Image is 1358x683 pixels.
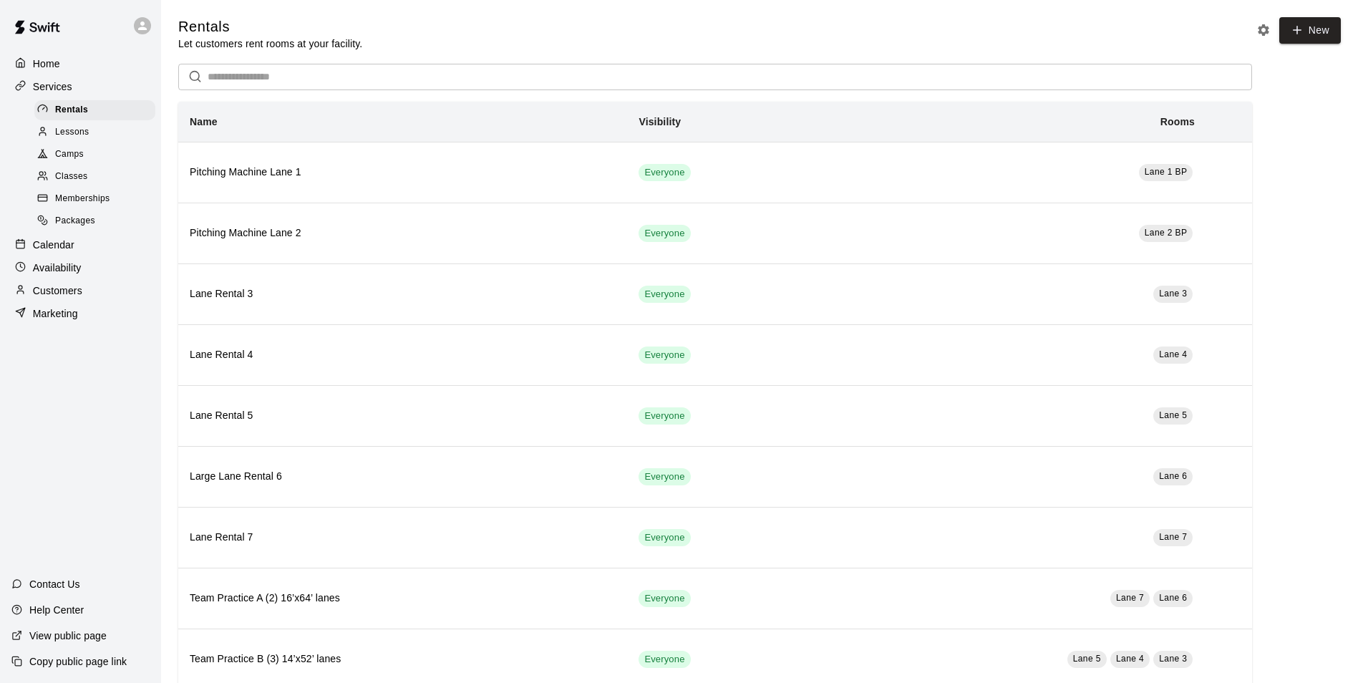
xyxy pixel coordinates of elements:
[11,303,150,324] a: Marketing
[639,164,690,181] div: This service is visible to all of your customers
[1159,654,1187,664] span: Lane 3
[190,286,616,302] h6: Lane Rental 3
[190,651,616,667] h6: Team Practice B (3) 14’x52’ lanes
[1159,289,1187,299] span: Lane 3
[34,210,161,233] a: Packages
[33,79,72,94] p: Services
[29,629,107,643] p: View public page
[178,37,362,51] p: Let customers rent rooms at your facility.
[55,214,95,228] span: Packages
[639,592,690,606] span: Everyone
[190,116,218,127] b: Name
[1253,19,1274,41] button: Rental settings
[34,99,161,121] a: Rentals
[639,531,690,545] span: Everyone
[29,577,80,591] p: Contact Us
[639,116,681,127] b: Visibility
[1279,17,1341,44] a: New
[34,167,155,187] div: Classes
[1145,228,1188,238] span: Lane 2 BP
[1160,116,1195,127] b: Rooms
[34,211,155,231] div: Packages
[639,288,690,301] span: Everyone
[55,147,84,162] span: Camps
[34,121,161,143] a: Lessons
[33,57,60,71] p: Home
[11,76,150,97] a: Services
[178,17,362,37] h5: Rentals
[34,188,161,210] a: Memberships
[33,238,74,252] p: Calendar
[11,53,150,74] a: Home
[639,349,690,362] span: Everyone
[55,103,88,117] span: Rentals
[190,408,616,424] h6: Lane Rental 5
[639,286,690,303] div: This service is visible to all of your customers
[33,261,82,275] p: Availability
[639,651,690,668] div: This service is visible to all of your customers
[1073,654,1101,664] span: Lane 5
[1159,410,1187,420] span: Lane 5
[34,100,155,120] div: Rentals
[33,284,82,298] p: Customers
[29,654,127,669] p: Copy public page link
[1116,593,1144,603] span: Lane 7
[55,125,89,140] span: Lessons
[639,410,690,423] span: Everyone
[11,280,150,301] a: Customers
[190,469,616,485] h6: Large Lane Rental 6
[55,192,110,206] span: Memberships
[639,166,690,180] span: Everyone
[639,653,690,667] span: Everyone
[11,257,150,278] a: Availability
[34,144,161,166] a: Camps
[639,470,690,484] span: Everyone
[34,145,155,165] div: Camps
[1116,654,1144,664] span: Lane 4
[639,468,690,485] div: This service is visible to all of your customers
[190,530,616,546] h6: Lane Rental 7
[639,529,690,546] div: This service is visible to all of your customers
[1145,167,1188,177] span: Lane 1 BP
[34,122,155,142] div: Lessons
[34,189,155,209] div: Memberships
[34,166,161,188] a: Classes
[639,347,690,364] div: This service is visible to all of your customers
[639,590,690,607] div: This service is visible to all of your customers
[639,225,690,242] div: This service is visible to all of your customers
[190,347,616,363] h6: Lane Rental 4
[639,407,690,425] div: This service is visible to all of your customers
[190,165,616,180] h6: Pitching Machine Lane 1
[29,603,84,617] p: Help Center
[55,170,87,184] span: Classes
[1159,532,1187,542] span: Lane 7
[190,226,616,241] h6: Pitching Machine Lane 2
[190,591,616,606] h6: Team Practice A (2) 16’x64’ lanes
[1159,349,1187,359] span: Lane 4
[1159,593,1187,603] span: Lane 6
[33,306,78,321] p: Marketing
[11,234,150,256] a: Calendar
[639,227,690,241] span: Everyone
[1159,471,1187,481] span: Lane 6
